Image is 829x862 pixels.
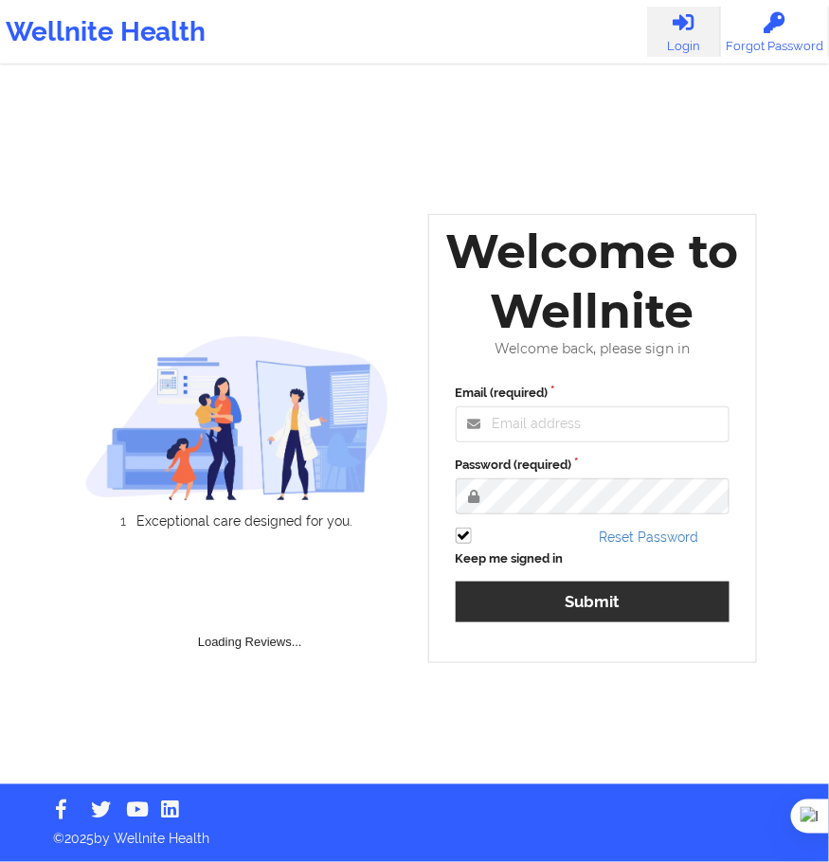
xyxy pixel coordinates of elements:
a: Login [647,7,721,57]
a: Reset Password [599,530,698,545]
div: Loading Reviews... [85,561,415,652]
input: Email address [456,406,730,442]
p: © 2025 by Wellnite Health [40,817,789,849]
img: wellnite-auth-hero_200.c722682e.png [85,335,388,500]
li: Exceptional care designed for you. [102,513,388,529]
button: Submit [456,582,730,622]
label: Email (required) [456,384,730,403]
label: Password (required) [456,456,730,475]
div: Welcome to Wellnite [442,222,744,341]
label: Keep me signed in [456,549,564,568]
a: Forgot Password [721,7,829,57]
div: Welcome back, please sign in [442,341,744,357]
